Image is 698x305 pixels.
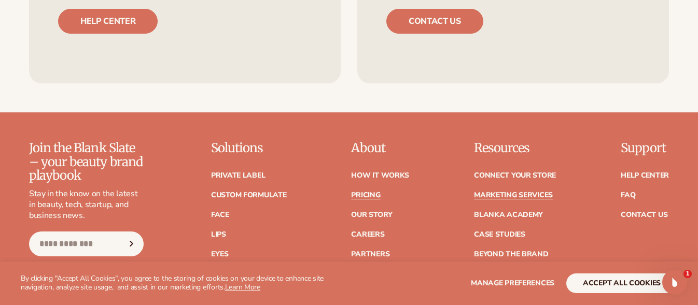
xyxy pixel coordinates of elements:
[621,172,669,179] a: Help Center
[211,211,229,219] a: Face
[211,172,265,179] a: Private label
[211,251,229,258] a: Eyes
[386,9,483,34] a: Contact us
[29,188,144,221] p: Stay in the know on the latest in beauty, tech, startup, and business news.
[474,172,556,179] a: Connect your store
[471,278,554,288] span: Manage preferences
[474,211,543,219] a: Blanka Academy
[211,231,226,238] a: Lips
[662,270,687,295] iframe: Intercom live chat
[474,231,525,238] a: Case Studies
[621,211,667,219] a: Contact Us
[351,192,380,199] a: Pricing
[621,141,669,155] p: Support
[225,282,260,292] a: Learn More
[566,273,677,293] button: accept all cookies
[21,274,344,292] p: By clicking "Accept All Cookies", you agree to the storing of cookies on your device to enhance s...
[120,231,143,256] button: Subscribe
[474,192,553,199] a: Marketing services
[621,192,635,199] a: FAQ
[211,192,287,199] a: Custom formulate
[351,172,409,179] a: How It Works
[351,141,409,155] p: About
[351,231,384,238] a: Careers
[351,211,392,219] a: Our Story
[351,251,389,258] a: Partners
[58,9,158,34] a: Help center
[683,270,692,278] span: 1
[474,251,549,258] a: Beyond the brand
[211,141,287,155] p: Solutions
[29,141,144,182] p: Join the Blank Slate – your beauty brand playbook
[474,141,556,155] p: Resources
[471,273,554,293] button: Manage preferences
